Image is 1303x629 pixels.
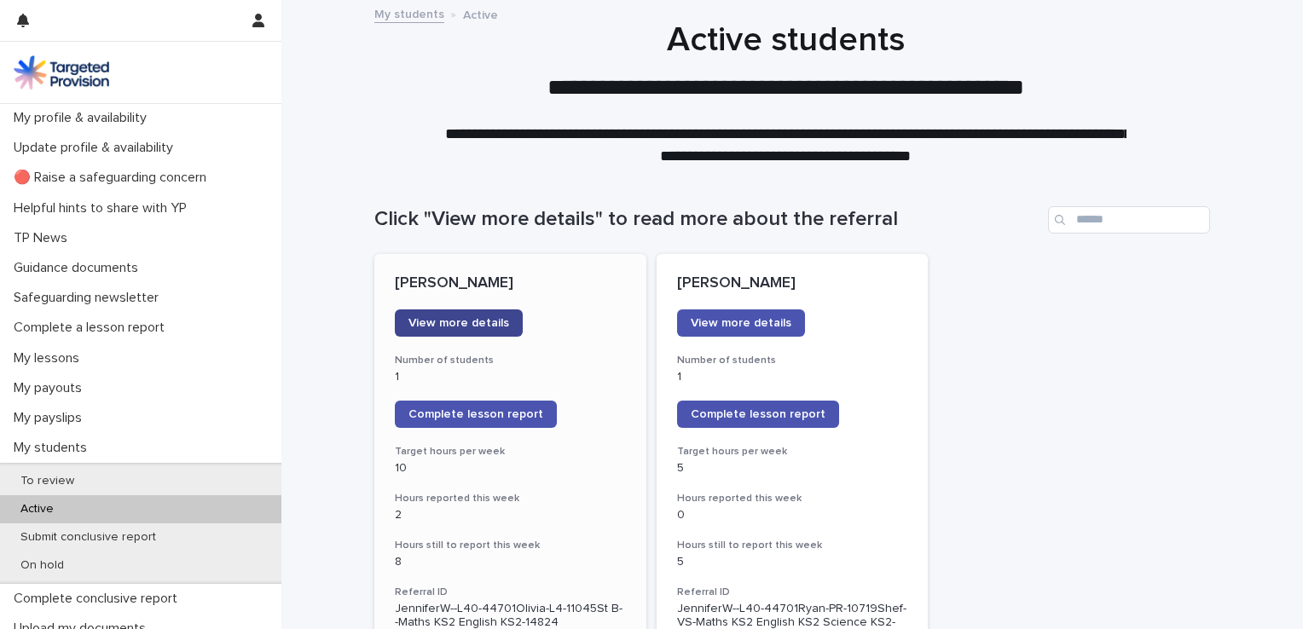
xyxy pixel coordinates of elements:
[677,370,908,384] p: 1
[395,445,626,459] h3: Target hours per week
[691,408,825,420] span: Complete lesson report
[395,274,626,293] p: [PERSON_NAME]
[7,140,187,156] p: Update profile & availability
[395,461,626,476] p: 10
[7,230,81,246] p: TP News
[7,260,152,276] p: Guidance documents
[7,558,78,573] p: On hold
[7,530,170,545] p: Submit conclusive report
[7,502,67,516] p: Active
[677,586,908,599] h3: Referral ID
[463,4,498,23] p: Active
[395,370,626,384] p: 1
[395,586,626,599] h3: Referral ID
[374,207,1041,232] h1: Click "View more details" to read more about the referral
[677,309,805,337] a: View more details
[395,539,626,552] h3: Hours still to report this week
[7,591,191,607] p: Complete conclusive report
[7,170,220,186] p: 🔴 Raise a safeguarding concern
[677,492,908,505] h3: Hours reported this week
[7,410,96,426] p: My payslips
[7,350,93,366] p: My lessons
[408,317,509,329] span: View more details
[677,401,839,428] a: Complete lesson report
[395,309,523,337] a: View more details
[1048,206,1210,234] input: Search
[14,55,109,89] img: M5nRWzHhSzIhMunXDL62
[395,354,626,367] h3: Number of students
[374,3,444,23] a: My students
[7,290,172,306] p: Safeguarding newsletter
[691,317,791,329] span: View more details
[677,445,908,459] h3: Target hours per week
[677,354,908,367] h3: Number of students
[7,200,200,216] p: Helpful hints to share with YP
[7,110,160,126] p: My profile & availability
[395,508,626,522] p: 2
[677,555,908,569] p: 5
[677,508,908,522] p: 0
[395,555,626,569] p: 8
[677,539,908,552] h3: Hours still to report this week
[395,492,626,505] h3: Hours reported this week
[7,440,101,456] p: My students
[368,20,1203,61] h1: Active students
[395,401,557,428] a: Complete lesson report
[7,474,88,488] p: To review
[677,461,908,476] p: 5
[7,320,178,336] p: Complete a lesson report
[7,380,96,396] p: My payouts
[677,274,908,293] p: [PERSON_NAME]
[408,408,543,420] span: Complete lesson report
